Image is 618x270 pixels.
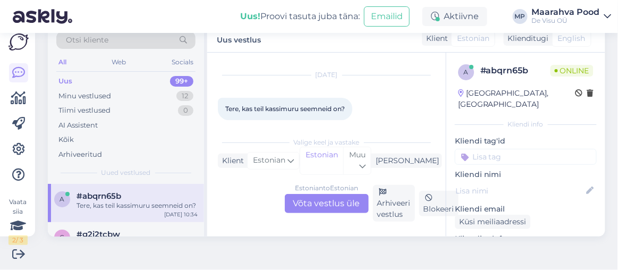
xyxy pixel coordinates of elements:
button: Emailid [364,6,410,27]
p: Kliendi email [455,204,597,215]
span: Estonian [457,33,489,44]
div: 99+ [170,76,193,87]
div: Web [110,55,129,69]
div: Kliendi info [455,120,597,129]
span: Estonian [253,155,285,166]
div: Valige keel ja vastake [218,138,435,147]
div: Vaata siia [9,197,28,245]
span: Tere, kas teil kassimuru seemneid on? [225,105,345,113]
div: Arhiveeritud [58,149,102,160]
div: 12 [176,91,193,102]
div: MP [513,9,528,24]
img: Askly Logo [9,33,29,50]
div: Aktiivne [422,7,487,26]
div: Klient [218,155,244,166]
span: Uued vestlused [101,168,151,178]
div: Arhiveeri vestlus [373,185,415,222]
div: Estonian to Estonian [295,183,358,193]
span: #g2i2tcbw [77,230,120,239]
span: g [60,233,65,241]
div: Estonian [300,147,343,174]
div: Klienditugi [504,33,549,44]
input: Lisa tag [455,149,597,165]
div: # abqrn65b [480,64,551,77]
span: a [60,195,65,203]
span: Online [551,65,594,77]
p: Kliendi telefon [455,233,597,244]
span: #abqrn65b [77,191,121,201]
div: Võta vestlus üle [285,194,369,213]
input: Lisa nimi [455,185,585,197]
div: Kõik [58,134,74,145]
div: Blokeeri [419,191,459,216]
label: Uus vestlus [217,31,261,46]
div: All [56,55,69,69]
div: 0 [178,105,193,116]
div: Klient [422,33,448,44]
a: Maarahva PoodDe Visu OÜ [532,8,612,25]
div: De Visu OÜ [532,16,600,25]
p: Kliendi nimi [455,169,597,180]
p: Kliendi tag'id [455,136,597,147]
span: a [464,68,469,76]
div: Tere, kas teil kassimuru seemneid on? [77,201,198,210]
b: Uus! [240,11,260,21]
div: Uus [58,76,72,87]
div: Minu vestlused [58,91,111,102]
div: Maarahva Pood [532,8,600,16]
div: [DATE] 10:34 [164,210,198,218]
div: Tiimi vestlused [58,105,111,116]
div: Proovi tasuta juba täna: [240,10,360,23]
div: [GEOGRAPHIC_DATA], [GEOGRAPHIC_DATA] [458,88,575,110]
span: 10:34 [221,121,261,129]
span: Muu [349,150,366,159]
span: English [558,33,586,44]
div: 2 / 3 [9,235,28,245]
span: Otsi kliente [66,35,108,46]
div: [PERSON_NAME] [371,155,439,166]
div: Küsi meiliaadressi [455,215,530,229]
div: [DATE] [218,70,435,80]
div: AI Assistent [58,120,98,131]
div: Socials [170,55,196,69]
